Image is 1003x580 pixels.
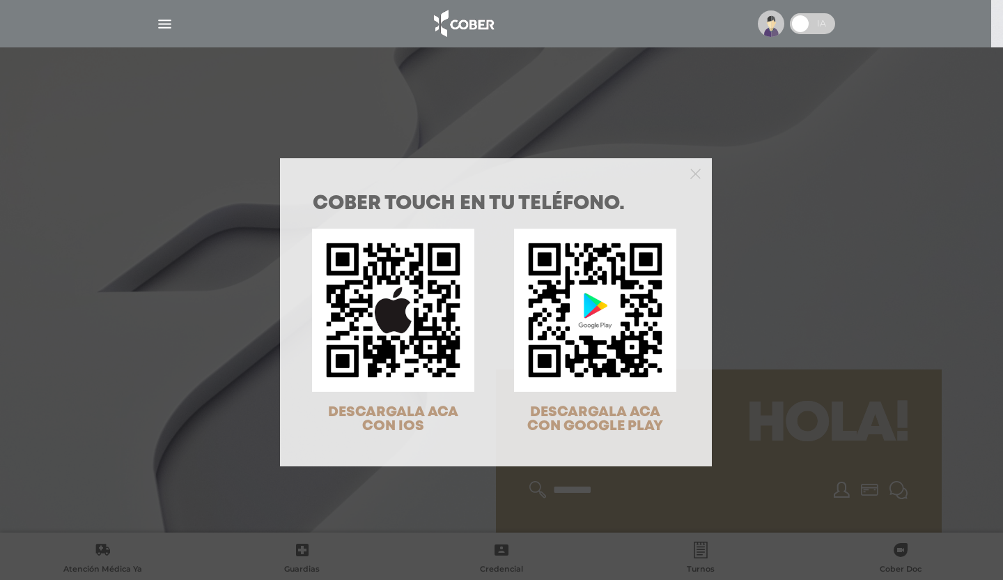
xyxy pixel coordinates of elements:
img: qr-code [312,229,474,391]
span: DESCARGALA ACA CON IOS [328,406,458,433]
h1: COBER TOUCH en tu teléfono. [313,194,679,214]
button: Close [690,167,701,179]
img: qr-code [514,229,676,391]
span: DESCARGALA ACA CON GOOGLE PLAY [527,406,663,433]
